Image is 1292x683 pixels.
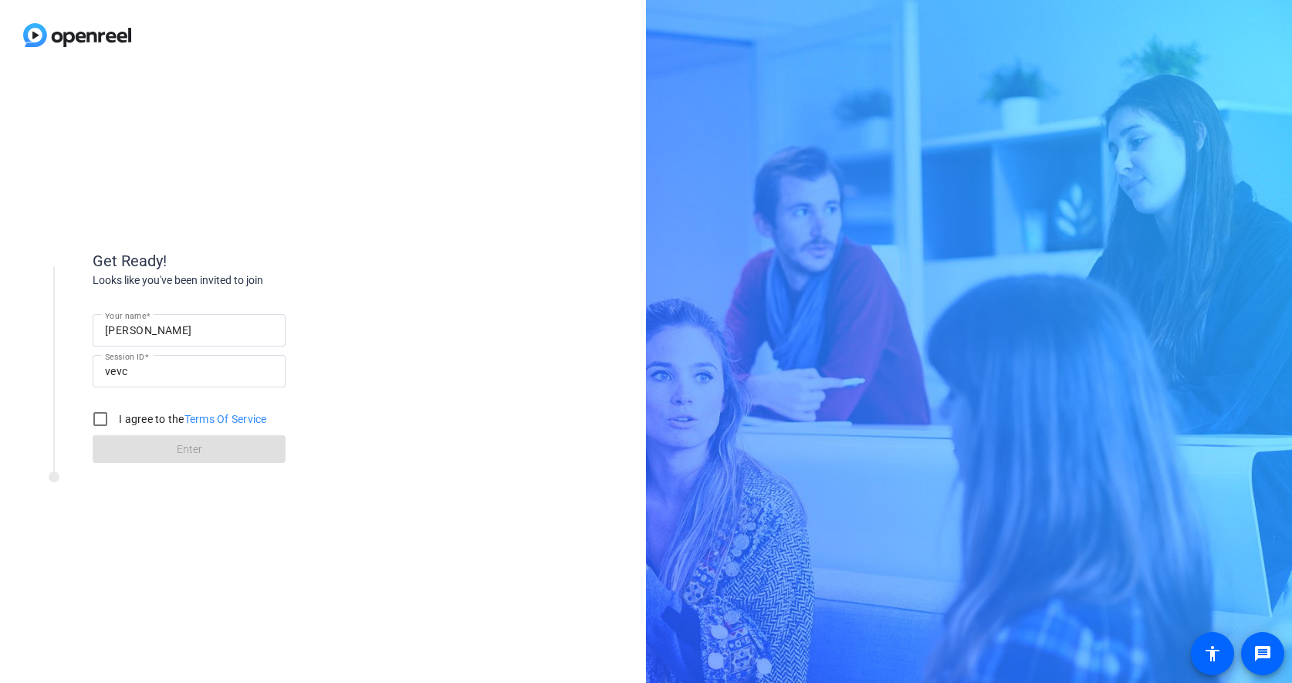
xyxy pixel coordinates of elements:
mat-icon: message [1253,644,1272,663]
mat-icon: accessibility [1203,644,1222,663]
div: Get Ready! [93,249,401,272]
div: Looks like you've been invited to join [93,272,401,289]
a: Terms Of Service [184,413,267,425]
label: I agree to the [116,411,267,427]
mat-label: Your name [105,311,146,320]
mat-label: Session ID [105,352,144,361]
